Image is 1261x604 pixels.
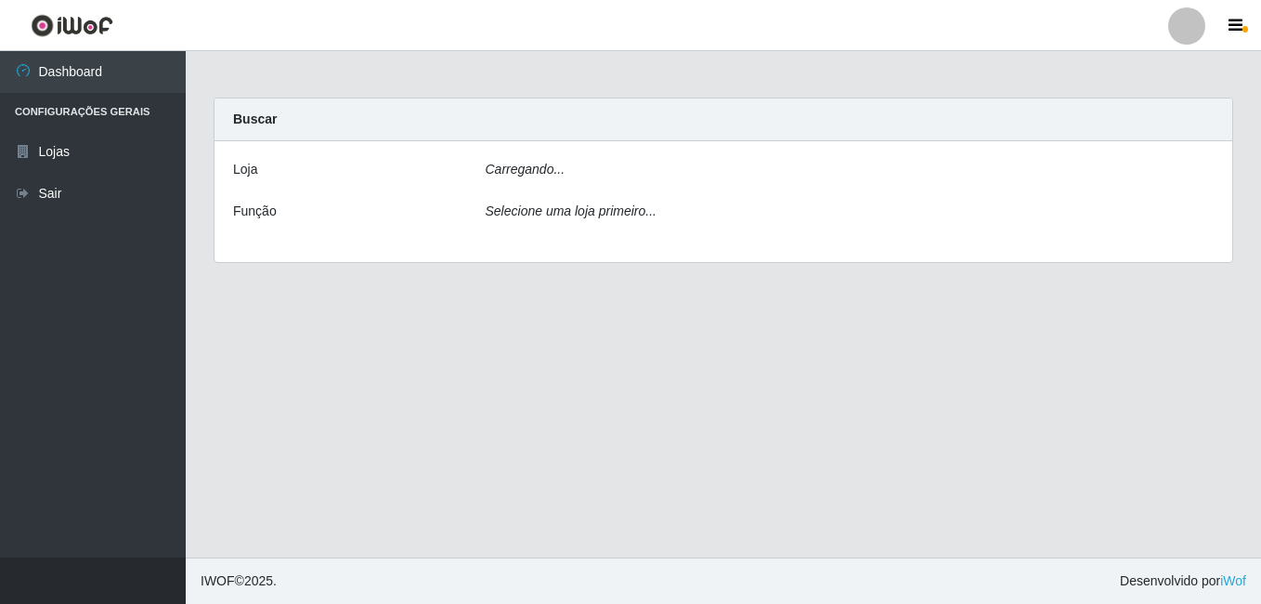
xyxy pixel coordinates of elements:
[486,204,656,218] i: Selecione uma loja primeiro...
[201,571,277,591] span: © 2025 .
[233,160,257,179] label: Loja
[486,162,565,177] i: Carregando...
[201,573,235,588] span: IWOF
[233,202,277,221] label: Função
[1220,573,1246,588] a: iWof
[1120,571,1246,591] span: Desenvolvido por
[31,14,113,37] img: CoreUI Logo
[233,112,277,126] strong: Buscar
